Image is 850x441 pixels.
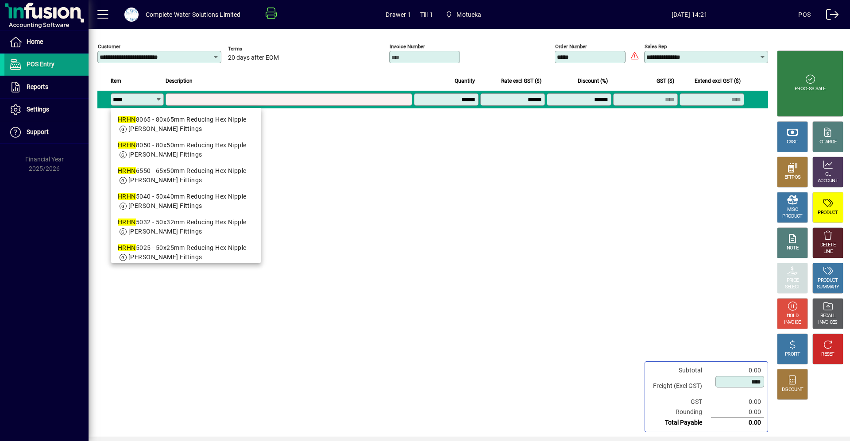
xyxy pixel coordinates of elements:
[823,249,832,255] div: LINE
[111,214,261,240] mat-option: HRHN5032 - 50x32mm Reducing Hex Nipple
[818,178,838,184] div: ACCOUNT
[455,76,475,86] span: Quantity
[4,31,89,53] a: Home
[128,125,202,132] span: [PERSON_NAME] Fittings
[420,8,433,22] span: Till 1
[27,128,49,135] span: Support
[111,163,261,188] mat-option: HRHN6550 - 65x50mm Reducing Hex Nipple
[649,376,711,397] td: Freight (Excl GST)
[711,365,764,376] td: 0.00
[128,176,202,184] span: [PERSON_NAME] Fittings
[711,397,764,407] td: 0.00
[695,76,741,86] span: Extend excl GST ($)
[821,351,835,358] div: RESET
[711,418,764,428] td: 0.00
[118,167,136,174] em: HRHN
[825,171,831,178] div: GL
[818,210,838,216] div: PRODUCT
[787,207,798,213] div: MISC
[118,141,254,150] div: 8050 - 80x50mm Reducing Hex Nipple
[128,151,202,158] span: [PERSON_NAME] Fittings
[228,46,281,52] span: Terms
[785,284,800,291] div: SELECT
[649,407,711,418] td: Rounding
[146,8,241,22] div: Complete Water Solutions Limited
[118,244,136,251] em: HRHN
[27,38,43,45] span: Home
[787,245,798,252] div: NOTE
[4,76,89,98] a: Reports
[580,8,798,22] span: [DATE] 14:21
[501,76,541,86] span: Rate excl GST ($)
[27,83,48,90] span: Reports
[442,7,485,23] span: Motueka
[649,418,711,428] td: Total Payable
[555,43,587,50] mat-label: Order number
[784,319,800,326] div: INVOICE
[117,7,146,23] button: Profile
[820,313,836,319] div: RECALL
[649,365,711,376] td: Subtotal
[111,188,261,214] mat-option: HRHN5040 - 50x40mm Reducing Hex Nipple
[118,192,254,201] div: 5040 - 50x40mm Reducing Hex Nipple
[118,142,136,149] em: HRHN
[118,219,136,226] em: HRHN
[787,139,798,146] div: CASH
[818,319,837,326] div: INVOICES
[782,387,803,393] div: DISCOUNT
[819,2,839,31] a: Logout
[27,106,49,113] span: Settings
[798,8,811,22] div: POS
[128,228,202,235] span: [PERSON_NAME] Fittings
[818,277,838,284] div: PRODUCT
[111,76,121,86] span: Item
[128,253,202,261] span: [PERSON_NAME] Fittings
[390,43,425,50] mat-label: Invoice number
[782,213,802,220] div: PRODUCT
[820,242,835,249] div: DELETE
[657,76,674,86] span: GST ($)
[4,99,89,121] a: Settings
[711,407,764,418] td: 0.00
[787,313,798,319] div: HOLD
[817,284,839,291] div: SUMMARY
[118,193,136,200] em: HRHN
[118,166,254,176] div: 6550 - 65x50mm Reducing Hex Nipple
[785,351,800,358] div: PROFIT
[228,54,279,61] span: 20 days after EOM
[118,218,254,227] div: 5032 - 50x32mm Reducing Hex Nipple
[111,137,261,163] mat-option: HRHN8050 - 80x50mm Reducing Hex Nipple
[386,8,411,22] span: Drawer 1
[819,139,837,146] div: CHARGE
[111,111,261,137] mat-option: HRHN8065 - 80x65mm Reducing Hex Nipple
[784,174,801,181] div: EFTPOS
[649,397,711,407] td: GST
[27,61,54,68] span: POS Entry
[645,43,667,50] mat-label: Sales rep
[128,202,202,209] span: [PERSON_NAME] Fittings
[578,76,608,86] span: Discount (%)
[118,243,254,253] div: 5025 - 50x25mm Reducing Hex Nipple
[98,43,120,50] mat-label: Customer
[456,8,481,22] span: Motueka
[787,277,799,284] div: PRICE
[118,115,254,124] div: 8065 - 80x65mm Reducing Hex Nipple
[795,86,826,92] div: PROCESS SALE
[166,76,193,86] span: Description
[4,121,89,143] a: Support
[118,116,136,123] em: HRHN
[111,240,261,265] mat-option: HRHN5025 - 50x25mm Reducing Hex Nipple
